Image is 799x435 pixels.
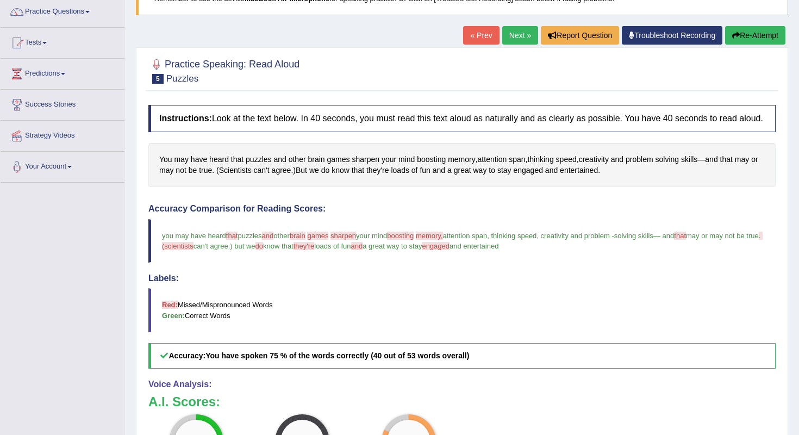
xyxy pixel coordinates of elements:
span: Click to see word definition [272,165,291,176]
h4: Labels: [148,274,776,283]
a: Success Stories [1,90,124,117]
span: but we [234,242,255,250]
span: Click to see word definition [398,154,415,165]
span: Click to see word definition [191,154,207,165]
span: do [255,242,263,250]
span: 5 [152,74,164,84]
h4: Voice Analysis: [148,380,776,389]
span: solving skills [614,232,653,240]
span: boosting [387,232,414,240]
span: loads of fun [314,242,351,250]
span: Click to see word definition [656,154,679,165]
b: You have spoken 75 % of the words correctly (40 out of 53 words overall) [205,351,469,360]
span: Click to see word definition [720,154,733,165]
span: attention span [443,232,488,240]
span: Click to see word definition [254,165,270,176]
span: creativity and problem [541,232,610,240]
span: Click to see word definition [560,165,598,176]
span: Click to see word definition [382,154,396,165]
div: , , , — . ( .) . [148,143,776,187]
span: and [351,242,363,250]
span: games [307,232,328,240]
a: Your Account [1,152,124,179]
span: Click to see word definition [448,154,476,165]
span: Click to see word definition [497,165,511,176]
span: Click to see word definition [273,154,286,165]
span: Click to see word definition [309,165,319,176]
span: Click to see word definition [579,154,609,165]
blockquote: Missed/Mispronounced Words Correct Words [148,288,776,332]
span: thinking speed [491,232,537,240]
span: Click to see word definition [176,165,186,176]
span: Click to see word definition [417,154,446,165]
span: Click to see word definition [751,154,758,165]
span: Click to see word definition [321,165,330,176]
a: « Prev [463,26,499,45]
span: .) [228,242,233,250]
span: Click to see word definition [420,165,430,176]
span: Click to see word definition [681,154,697,165]
span: Click to see word definition [209,154,229,165]
span: Click to see word definition [391,165,409,176]
span: other [273,232,290,240]
span: know that [263,242,294,250]
span: and [262,232,274,240]
span: , [487,232,489,240]
span: Click to see word definition [366,165,389,176]
a: Strategy Videos [1,121,124,148]
b: A.I. Scores: [148,394,220,409]
span: Click to see word definition [219,165,252,176]
span: can't agree [193,242,228,250]
span: Click to see word definition [433,165,445,176]
span: Click to see word definition [159,154,172,165]
a: Tests [1,28,124,55]
span: Click to see word definition [447,165,452,176]
span: may or may not be true [686,232,759,240]
span: . (scientists [162,232,763,250]
span: Click to see word definition [527,154,553,165]
h4: Accuracy Comparison for Reading Scores: [148,204,776,214]
span: Click to see word definition [705,154,717,165]
span: Click to see word definition [327,154,350,165]
span: and [663,232,675,240]
span: Click to see word definition [352,165,364,176]
b: Green: [162,312,185,320]
span: Click to see word definition [308,154,324,165]
span: Click to see word definition [626,154,653,165]
span: you may have heard [162,232,226,240]
span: engaged [422,242,450,250]
span: Click to see word definition [199,165,212,176]
b: Instructions: [159,114,212,123]
span: Click to see word definition [352,154,379,165]
span: Click to see word definition [454,165,471,176]
span: Click to see word definition [489,165,495,176]
span: Click to see word definition [159,165,173,176]
span: Click to see word definition [556,154,577,165]
span: Click to see word definition [246,154,271,165]
span: sharpen [330,232,356,240]
span: Click to see word definition [509,154,525,165]
a: Next » [502,26,538,45]
span: they're [294,242,315,250]
small: Puzzles [166,73,199,84]
span: puzzles [238,232,261,240]
h4: Look at the text below. In 40 seconds, you must read this text aloud as naturally and as clearly ... [148,105,776,132]
b: Red: [162,301,178,309]
h5: Accuracy: [148,343,776,369]
span: brain [290,232,305,240]
span: Click to see word definition [545,165,558,176]
span: Click to see word definition [231,154,244,165]
h2: Practice Speaking: Read Aloud [148,57,299,84]
span: that [226,232,238,240]
span: Click to see word definition [332,165,349,176]
button: Report Question [541,26,619,45]
span: Click to see word definition [611,154,623,165]
span: a great way to stay [363,242,422,250]
span: Click to see word definition [513,165,543,176]
span: Click to see word definition [735,154,749,165]
button: Re-Attempt [725,26,785,45]
span: Click to see word definition [473,165,487,176]
span: Click to see word definition [189,165,197,176]
span: memory, [416,232,443,240]
span: Click to see word definition [411,165,418,176]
